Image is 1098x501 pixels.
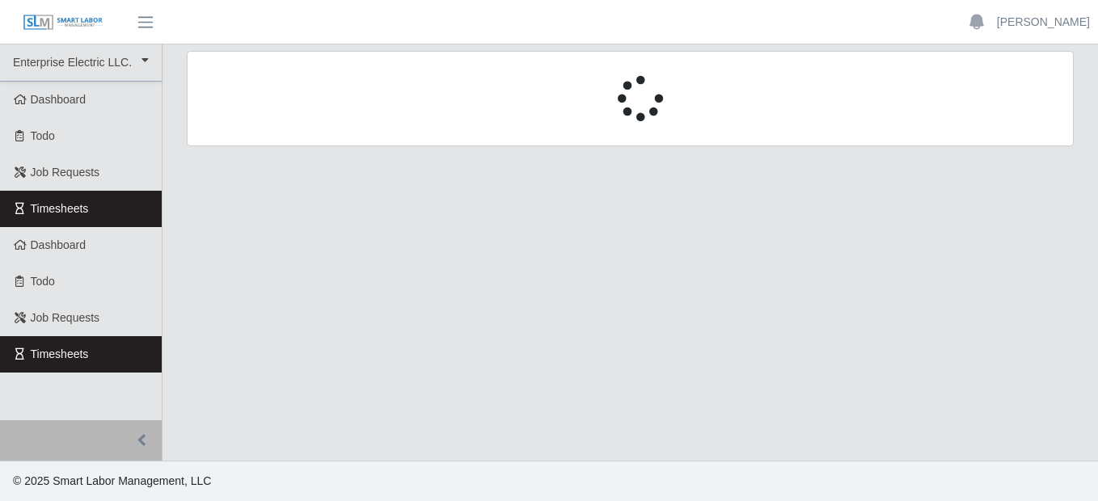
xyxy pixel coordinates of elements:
[31,311,100,324] span: Job Requests
[31,347,89,360] span: Timesheets
[997,14,1090,31] a: [PERSON_NAME]
[23,14,103,32] img: SLM Logo
[31,93,87,106] span: Dashboard
[31,129,55,142] span: Todo
[13,474,211,487] span: © 2025 Smart Labor Management, LLC
[31,202,89,215] span: Timesheets
[31,238,87,251] span: Dashboard
[31,166,100,179] span: Job Requests
[31,275,55,288] span: Todo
